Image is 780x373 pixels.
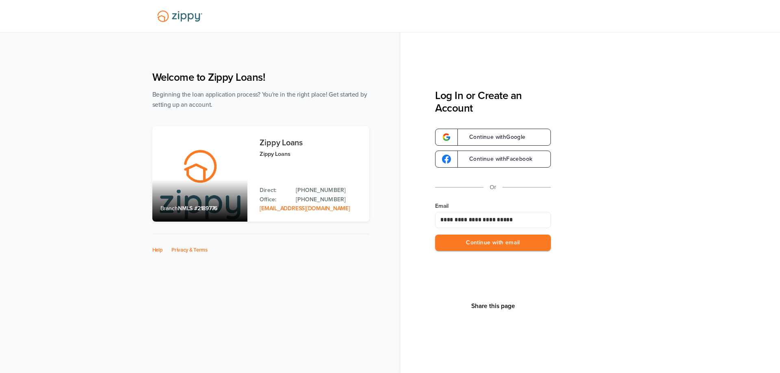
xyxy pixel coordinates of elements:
img: google-logo [442,133,451,142]
a: Direct Phone: 512-975-2947 [296,186,361,195]
a: Privacy & Terms [171,247,208,253]
p: Zippy Loans [260,149,361,159]
p: Or [490,182,496,192]
img: google-logo [442,155,451,164]
span: NMLS #2189776 [178,205,217,212]
a: google-logoContinue withFacebook [435,151,551,168]
a: google-logoContinue withGoogle [435,129,551,146]
img: Lender Logo [152,7,207,26]
span: Beginning the loan application process? You're in the right place! Get started by setting up an a... [152,91,367,108]
a: Office Phone: 512-975-2947 [296,195,361,204]
a: Help [152,247,163,253]
button: Share This Page [469,302,518,310]
span: Continue with Facebook [461,156,532,162]
h3: Zippy Loans [260,138,361,147]
h3: Log In or Create an Account [435,89,551,114]
span: Continue with Google [461,134,526,140]
button: Continue with email [435,235,551,251]
span: Branch [160,205,178,212]
a: Email Address: zippyguide@zippymh.com [260,205,350,212]
h1: Welcome to Zippy Loans! [152,71,369,84]
p: Office: [260,195,288,204]
p: Direct: [260,186,288,195]
label: Email [435,202,551,210]
input: Email Address [435,212,551,228]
